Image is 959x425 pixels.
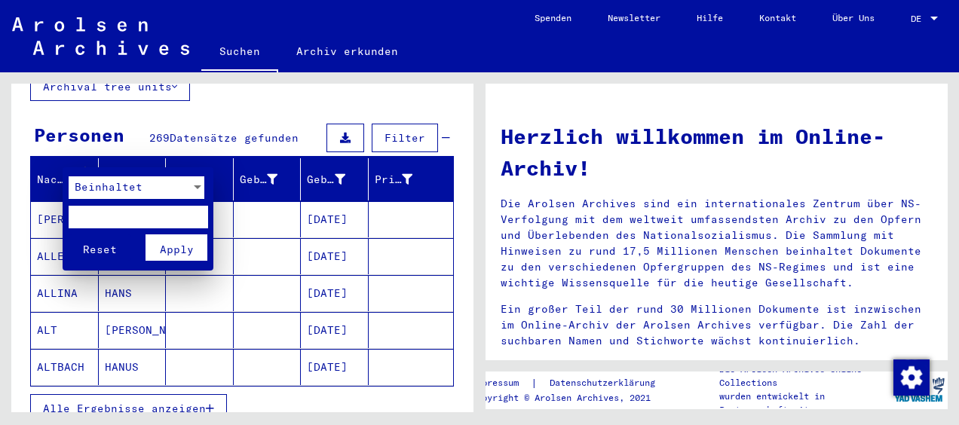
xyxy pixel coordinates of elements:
[75,180,142,194] span: Beinhaltet
[83,243,117,256] span: Reset
[893,359,929,395] div: Zustimmung ändern
[69,234,131,261] button: Reset
[893,359,930,396] img: Zustimmung ändern
[146,234,208,261] button: Apply
[160,243,194,256] span: Apply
